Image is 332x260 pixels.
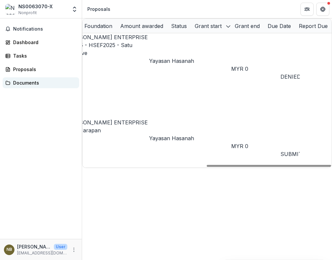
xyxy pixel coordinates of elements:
[191,19,231,33] div: Grant start
[300,3,314,16] button: Partners
[116,22,167,30] div: Amount awarded
[7,247,12,252] div: Nurliyana Baudin
[80,22,116,30] div: Foundation
[231,19,264,33] div: Grant end
[54,244,67,250] p: User
[280,73,301,80] span: DENIED
[3,37,79,48] a: Dashboard
[18,3,53,10] div: NS0063070-X
[13,66,74,73] div: Proposals
[67,119,148,134] a: [PERSON_NAME] ENTERPRISE - MyHarapan
[80,19,116,33] div: Foundation
[231,65,280,73] div: MYR 0
[3,24,79,34] button: Notifications
[316,3,329,16] button: Get Help
[280,151,313,157] span: SUBMITTED
[264,19,295,33] div: Due Date
[13,79,74,86] div: Documents
[226,24,231,29] svg: sorted descending
[5,4,16,14] img: NS0063070-X
[13,52,74,59] div: Tasks
[116,19,167,33] div: Amount awarded
[13,39,74,46] div: Dashboard
[87,6,110,13] div: Proposals
[231,142,280,150] div: MYR 0
[13,26,77,32] span: Notifications
[17,243,51,250] p: [PERSON_NAME]
[295,22,332,30] div: Report Due
[295,19,332,33] div: Report Due
[3,64,79,75] a: Proposals
[70,3,79,16] button: Open entity switcher
[3,50,79,61] a: Tasks
[191,22,226,30] div: Grant start
[17,250,67,256] p: [EMAIL_ADDRESS][DOMAIN_NAME]
[18,10,37,16] span: Nonprofit
[3,77,79,88] a: Documents
[167,22,191,30] div: Status
[85,4,113,14] nav: breadcrumb
[167,19,191,33] div: Status
[149,57,231,65] p: Yayasan Hasanah
[70,246,78,254] button: More
[149,134,231,142] p: Yayasan Hasanah
[67,34,148,56] a: [PERSON_NAME] ENTERPRISE - 2025 - HSEF2025 - Satu Creative
[264,22,295,30] div: Due Date
[231,22,264,30] div: Grant end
